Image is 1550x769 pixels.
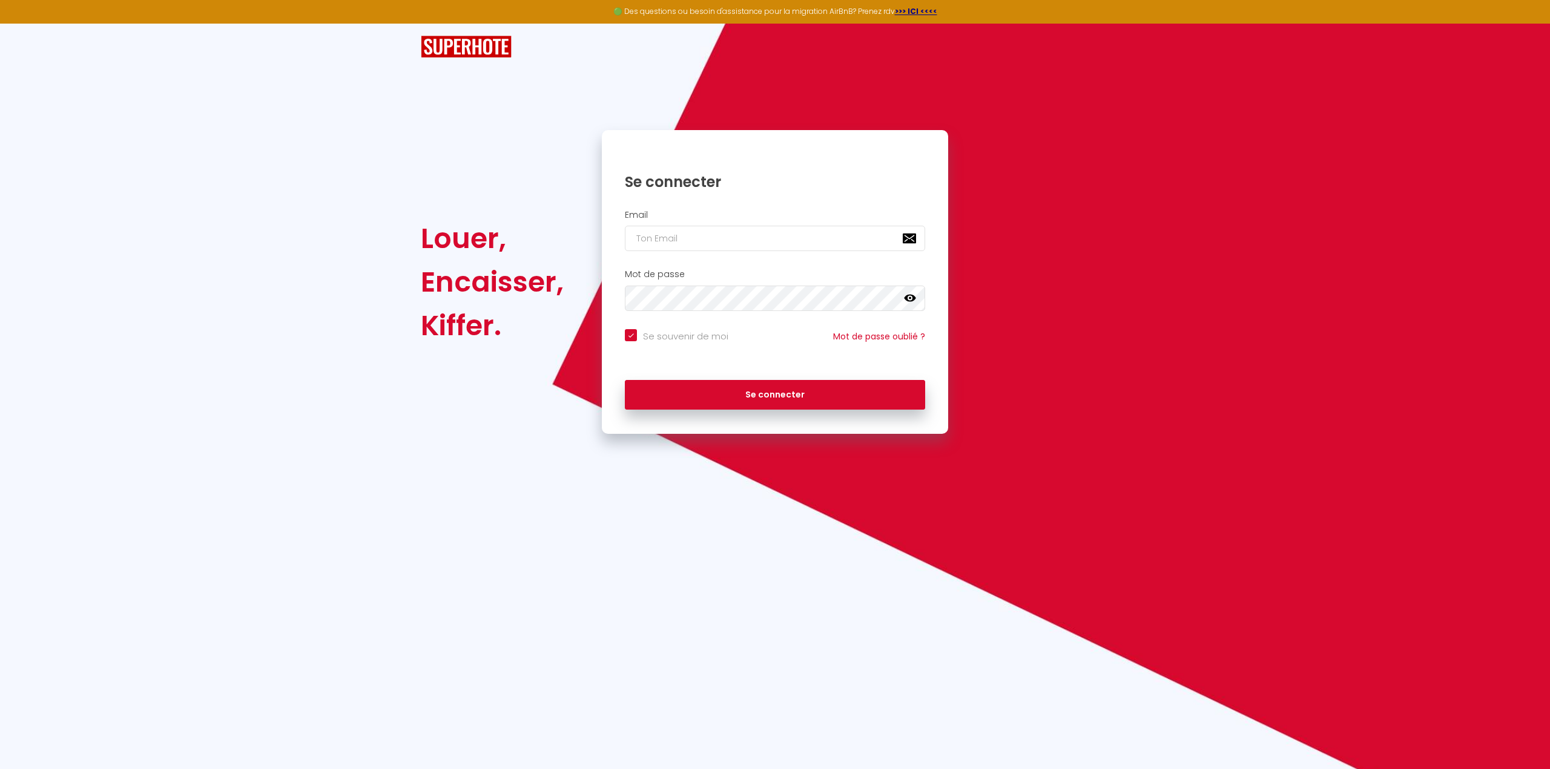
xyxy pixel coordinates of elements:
h2: Mot de passe [625,269,925,280]
img: SuperHote logo [421,36,512,58]
div: Encaisser, [421,260,564,304]
div: Louer, [421,217,564,260]
a: >>> ICI <<<< [895,6,937,16]
div: Kiffer. [421,304,564,347]
button: Se connecter [625,380,925,410]
a: Mot de passe oublié ? [833,330,925,342]
input: Ton Email [625,226,925,251]
h2: Email [625,210,925,220]
h1: Se connecter [625,172,925,191]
